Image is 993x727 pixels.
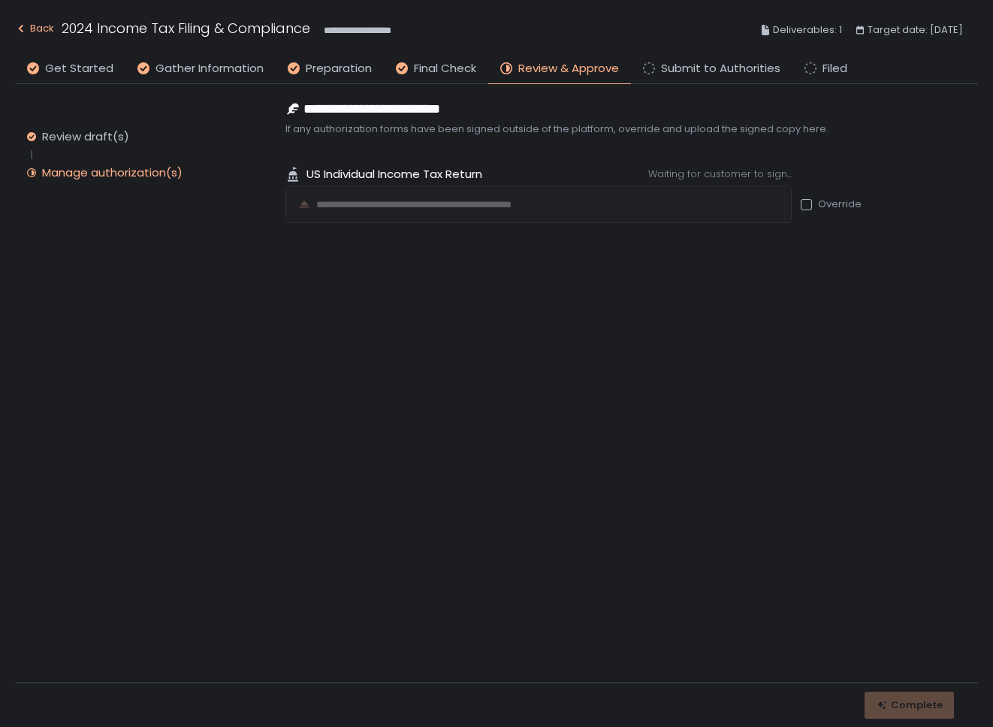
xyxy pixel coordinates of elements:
span: Target date: [DATE] [868,21,963,39]
span: Final Check [414,60,476,77]
span: Gather Information [155,60,264,77]
span: Get Started [45,60,113,77]
span: Preparation [306,60,372,77]
span: US Individual Income Tax Return [306,166,482,183]
div: Review draft(s) [42,129,129,144]
div: Back [15,20,54,38]
span: Review & Approve [518,60,619,77]
span: Filed [822,60,847,77]
span: Deliverables: 1 [773,21,842,39]
span: If any authorization forms have been signed outside of the platform, override and upload the sign... [285,122,963,136]
button: Back [15,18,54,43]
h1: 2024 Income Tax Filing & Compliance [62,18,310,38]
div: Manage authorization(s) [42,165,183,180]
span: Submit to Authorities [661,60,780,77]
span: Waiting for customer to sign... [648,167,792,181]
